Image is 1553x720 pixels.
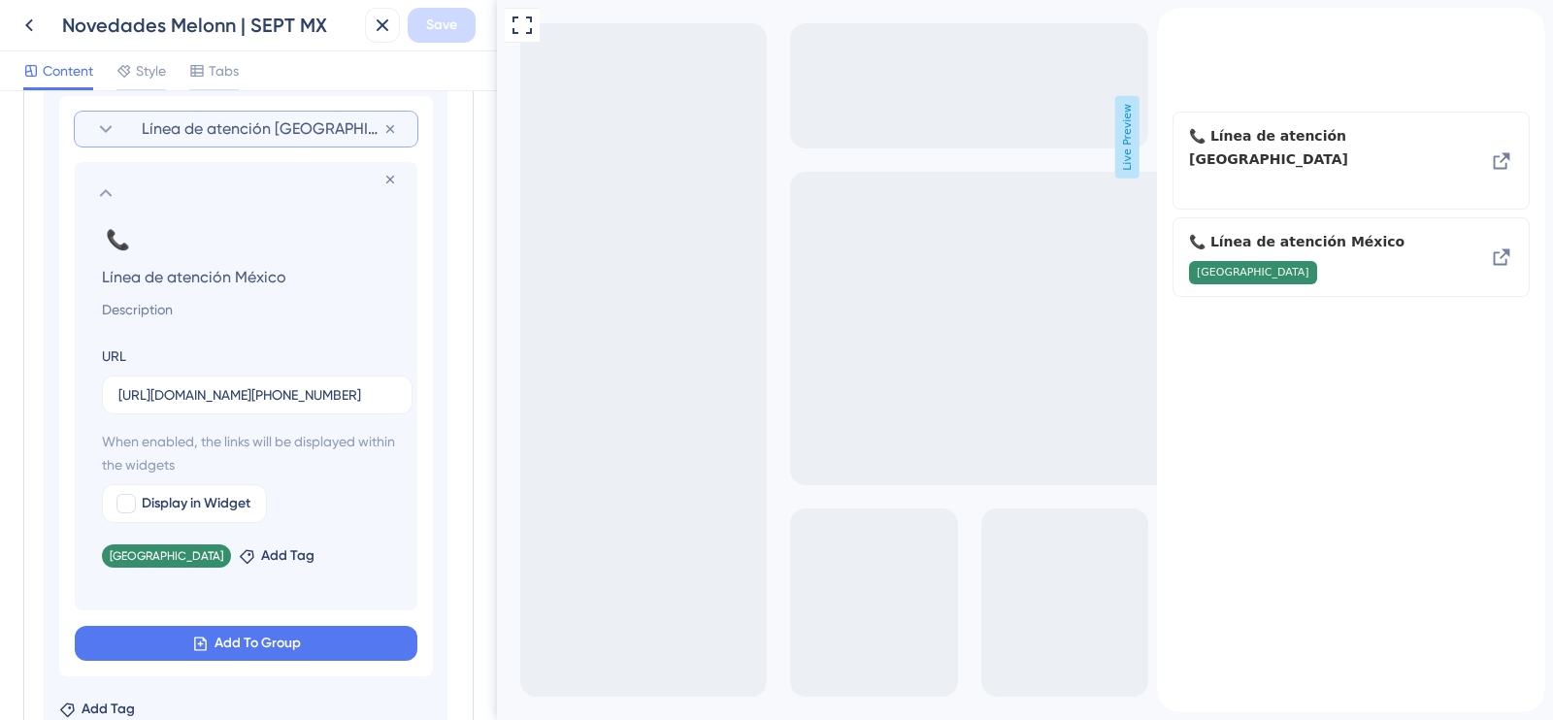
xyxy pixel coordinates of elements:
span: Add Tag [261,544,314,568]
img: launcher-image-alternative-text [24,6,62,44]
span: 📞 Línea de atención [GEOGRAPHIC_DATA] [32,116,291,163]
span: [GEOGRAPHIC_DATA] [110,548,223,564]
span: Display in Widget [142,492,250,515]
span: When enabled, the links will be displayed within the widgets [102,430,398,476]
span: [GEOGRAPHIC_DATA] [40,257,152,273]
div: Línea de atención [GEOGRAPHIC_DATA] [75,112,417,147]
span: Style [136,59,166,82]
input: Header [86,263,413,290]
button: Save [408,8,476,43]
span: Add To Group [215,632,301,655]
div: 3 [79,19,94,29]
button: Add Tag [239,544,314,568]
input: your.website.com/path [118,384,396,406]
span: Línea de atención [GEOGRAPHIC_DATA] [142,117,383,141]
div: Novedades Melonn | SEPT MX [62,12,357,39]
span: Save [426,14,457,37]
button: 📞 [102,224,133,255]
div: Línea de atención México [32,222,291,277]
input: Description [86,298,413,321]
div: URL [102,344,126,368]
button: Add To Group [75,626,417,661]
span: Tabs [209,59,239,82]
span: Live Preview [618,96,643,179]
span: [GEOGRAPHIC_DATA] [32,176,145,188]
span: Content [43,59,93,82]
span: 📞 Línea de atención México [32,222,248,245]
div: Línea de atención Colombia [32,116,291,189]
